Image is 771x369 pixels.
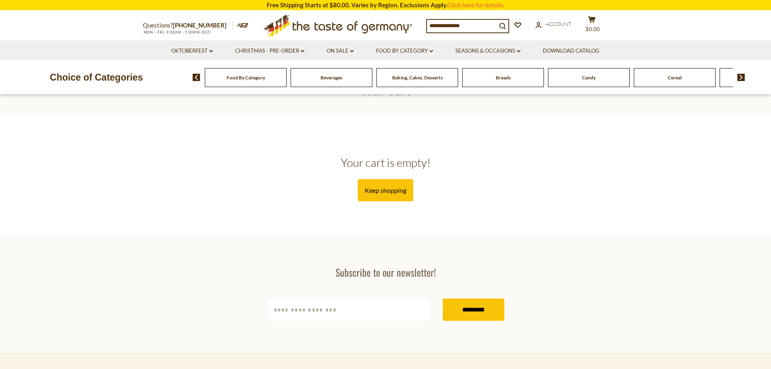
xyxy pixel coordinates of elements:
a: Food By Category [227,75,265,81]
p: Questions? [143,20,233,31]
a: Click here for details. [447,1,505,9]
a: Candy [582,75,596,81]
a: Account [535,20,571,29]
a: Keep shopping [358,179,413,201]
a: Download Catalog [543,47,599,55]
span: MON - FRI, 9:00AM - 5:00PM (EST) [143,30,212,34]
a: Cereal [668,75,682,81]
span: Account [546,21,571,27]
span: $0.00 [586,26,600,32]
a: Oktoberfest [171,47,213,55]
img: previous arrow [193,74,200,81]
h3: Subscribe to our newsletter! [267,266,504,278]
a: [PHONE_NUMBER] [173,21,227,29]
img: next arrow [737,74,745,81]
a: Baking, Cakes, Desserts [392,75,443,81]
h2: Your cart is empty! [143,156,629,170]
a: On Sale [327,47,354,55]
a: Food By Category [376,47,433,55]
a: Breads [496,75,511,81]
button: $0.00 [580,16,604,36]
a: Christmas - PRE-ORDER [235,47,304,55]
a: Beverages [321,75,342,81]
a: Seasons & Occasions [455,47,520,55]
h1: Your Cart [25,79,746,98]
